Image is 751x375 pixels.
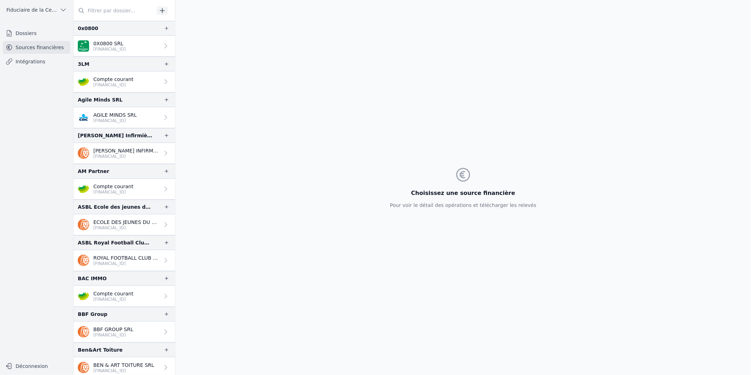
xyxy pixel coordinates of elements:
div: BAC IMMO [78,274,107,283]
a: [PERSON_NAME] INFIRMIERE SCOMM [FINANCIAL_ID] [74,143,175,164]
span: Fiduciaire de la Cense & Associés [6,6,57,13]
div: ASBL Royal Football Club [PERSON_NAME] [78,238,152,247]
p: Pour voir le détail des opérations et télécharger les relevés [390,202,536,209]
img: ing.png [78,148,89,159]
p: [FINANCIAL_ID] [93,296,133,302]
h3: Choisissez une source financière [390,189,536,197]
a: Compte courant [FINANCIAL_ID] [74,179,175,200]
p: [FINANCIAL_ID] [93,118,137,123]
p: BBF GROUP SRL [93,326,133,333]
a: Intégrations [3,55,70,68]
button: Fiduciaire de la Cense & Associés [3,4,70,16]
img: ing.png [78,362,89,373]
p: [FINANCIAL_ID] [93,46,126,52]
button: Déconnexion [3,360,70,372]
p: ROYAL FOOTBALL CLUB WALLONIA HANNUT ASBL [93,254,159,261]
a: ROYAL FOOTBALL CLUB WALLONIA HANNUT ASBL [FINANCIAL_ID] [74,250,175,271]
img: ing.png [78,326,89,337]
div: Ben&Art Toiture [78,346,123,354]
a: AGILE MINDS SRL [FINANCIAL_ID] [74,107,175,128]
a: Dossiers [3,27,70,40]
p: [FINANCIAL_ID] [93,154,159,159]
div: AM Partner [78,167,109,175]
p: [FINANCIAL_ID] [93,332,133,338]
p: Compte courant [93,76,133,83]
p: [FINANCIAL_ID] [93,368,154,374]
p: [FINANCIAL_ID] [93,225,159,231]
div: 0x0800 [78,24,98,33]
img: ing.png [78,255,89,266]
div: ASBL Ecole des jeunes du Royal football Club Hannutois [78,203,152,211]
p: AGILE MINDS SRL [93,111,137,119]
div: Agile Minds SRL [78,96,123,104]
img: crelan.png [78,290,89,302]
a: Compte courant [FINANCIAL_ID] [74,286,175,307]
p: 0X0800 SRL [93,40,126,47]
input: Filtrer par dossier... [74,4,154,17]
img: crelan.png [78,183,89,195]
div: BBF Group [78,310,107,318]
p: Compte courant [93,183,133,190]
img: ing.png [78,219,89,230]
a: 0X0800 SRL [FINANCIAL_ID] [74,36,175,57]
p: ECOLE DES JEUNES DU ROYAL FOOTBALL CLUB WALLONIA HANNUT ASBL [93,219,159,226]
div: [PERSON_NAME] Infirmière [78,131,152,140]
a: Compte courant [FINANCIAL_ID] [74,71,175,92]
img: CBC_CREGBEBB.png [78,112,89,123]
p: Compte courant [93,290,133,297]
a: Sources financières [3,41,70,54]
p: BEN & ART TOITURE SRL [93,362,154,369]
img: BNP_BE_BUSINESS_GEBABEBB.png [78,40,89,52]
p: [PERSON_NAME] INFIRMIERE SCOMM [93,147,159,154]
a: BBF GROUP SRL [FINANCIAL_ID] [74,322,175,342]
p: [FINANCIAL_ID] [93,189,133,195]
a: ECOLE DES JEUNES DU ROYAL FOOTBALL CLUB WALLONIA HANNUT ASBL [FINANCIAL_ID] [74,214,175,235]
img: crelan.png [78,76,89,87]
div: 3LM [78,60,89,68]
p: [FINANCIAL_ID] [93,82,133,88]
p: [FINANCIAL_ID] [93,261,159,266]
